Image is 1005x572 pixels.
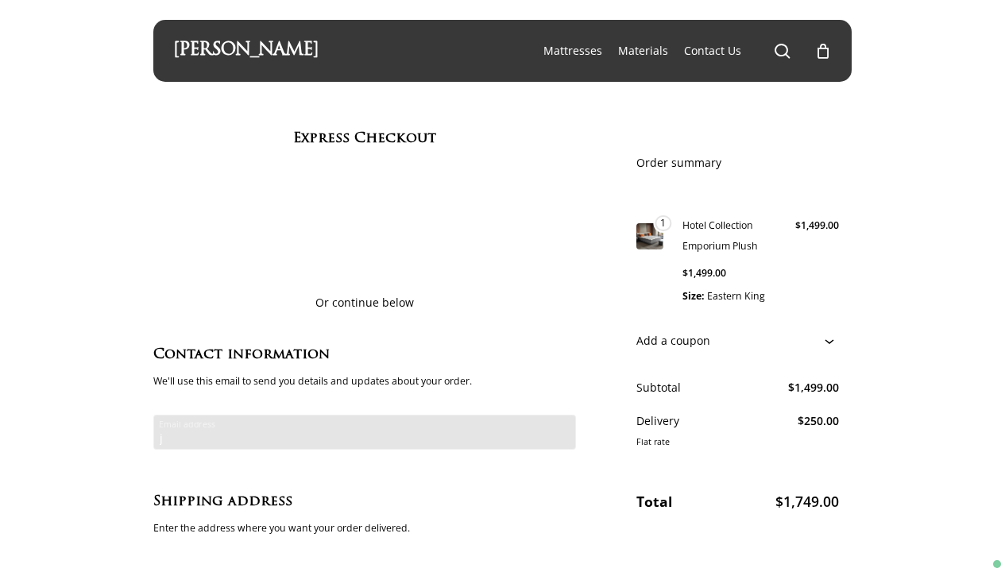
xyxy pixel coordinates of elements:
div: Or continue below [153,292,576,313]
h2: Express Checkout [293,125,436,153]
span: $1,499.00 [795,218,839,232]
nav: Main Menu [535,20,832,82]
h2: Shipping address [153,488,576,516]
span: $1,499.00 [682,266,726,280]
span: Mattresses [543,43,602,58]
h3: Hotel Collection Emporium Plush [682,215,786,257]
a: Mattresses [543,43,602,59]
span: $1,749.00 [775,492,839,511]
iframe: Secure express checkout frame [170,203,553,247]
span: Materials [618,43,668,58]
span: 1 [660,218,666,228]
h2: Contact information [153,341,576,369]
p: Enter the address where you want your order delivered. [153,523,576,549]
a: Materials [618,43,668,59]
div: Flat rate [636,431,838,452]
label: Email address [159,418,215,431]
span: Eastern King [707,290,765,303]
input: Email address [153,415,576,450]
iframe: Secure express checkout frame [170,155,553,199]
span: Size : [682,290,705,303]
span: Delivery [636,411,797,431]
p: We'll use this email to send you details and updates about your order. [153,376,576,402]
div: Add a coupon [636,330,838,351]
span: $1,499.00 [788,377,839,398]
img: Hotel Collection Emporium Plush [636,223,663,249]
p: Order summary [636,153,851,190]
span: Contact Us [684,43,741,58]
span: $250.00 [798,411,839,431]
a: [PERSON_NAME] [173,42,319,60]
span: Total [636,491,775,512]
a: Contact Us [684,43,741,59]
span: Subtotal [636,377,787,398]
